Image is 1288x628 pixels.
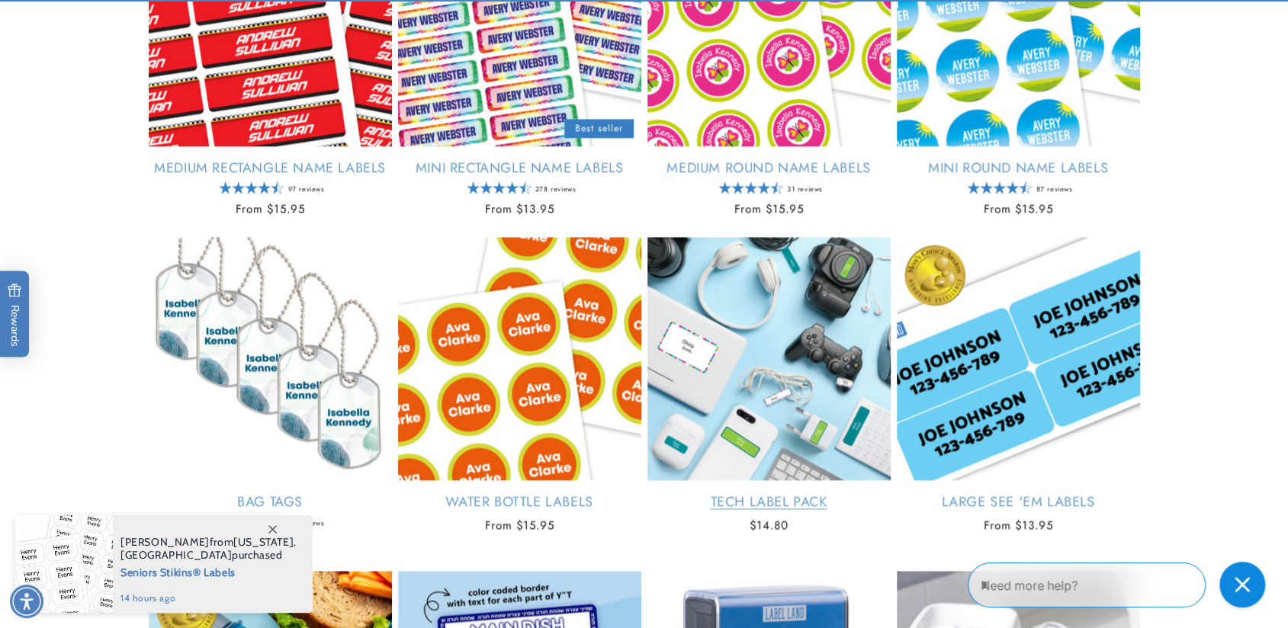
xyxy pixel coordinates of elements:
[10,585,43,618] div: Accessibility Menu
[897,493,1140,511] a: Large See 'em Labels
[647,493,891,511] a: Tech Label Pack
[149,493,392,511] a: Bag Tags
[968,556,1273,613] iframe: Gorgias Floating Chat
[120,591,297,605] span: 14 hours ago
[647,159,891,177] a: Medium Round Name Labels
[8,284,22,347] span: Rewards
[12,506,193,552] iframe: Sign Up via Text for Offers
[398,159,641,177] a: Mini Rectangle Name Labels
[120,536,297,562] span: from , purchased
[233,535,294,549] span: [US_STATE]
[120,548,232,562] span: [GEOGRAPHIC_DATA]
[897,159,1140,177] a: Mini Round Name Labels
[149,159,392,177] a: Medium Rectangle Name Labels
[398,493,641,511] a: Water Bottle Labels
[120,562,297,581] span: Seniors Stikins® Labels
